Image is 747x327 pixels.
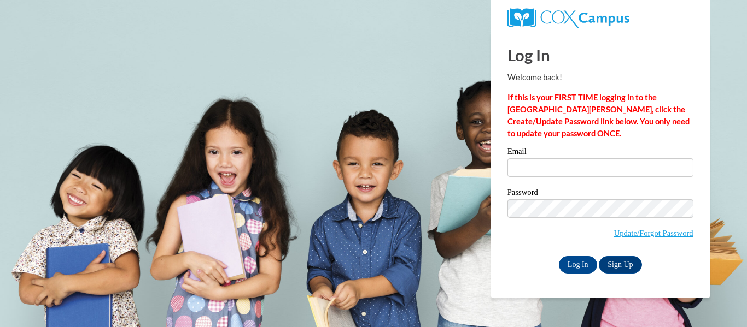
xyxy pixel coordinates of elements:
[507,44,693,66] h1: Log In
[507,93,690,138] strong: If this is your FIRST TIME logging in to the [GEOGRAPHIC_DATA][PERSON_NAME], click the Create/Upd...
[507,147,693,158] label: Email
[507,188,693,199] label: Password
[614,229,693,237] a: Update/Forgot Password
[559,256,597,274] input: Log In
[507,13,629,22] a: COX Campus
[507,72,693,84] p: Welcome back!
[507,8,629,28] img: COX Campus
[599,256,641,274] a: Sign Up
